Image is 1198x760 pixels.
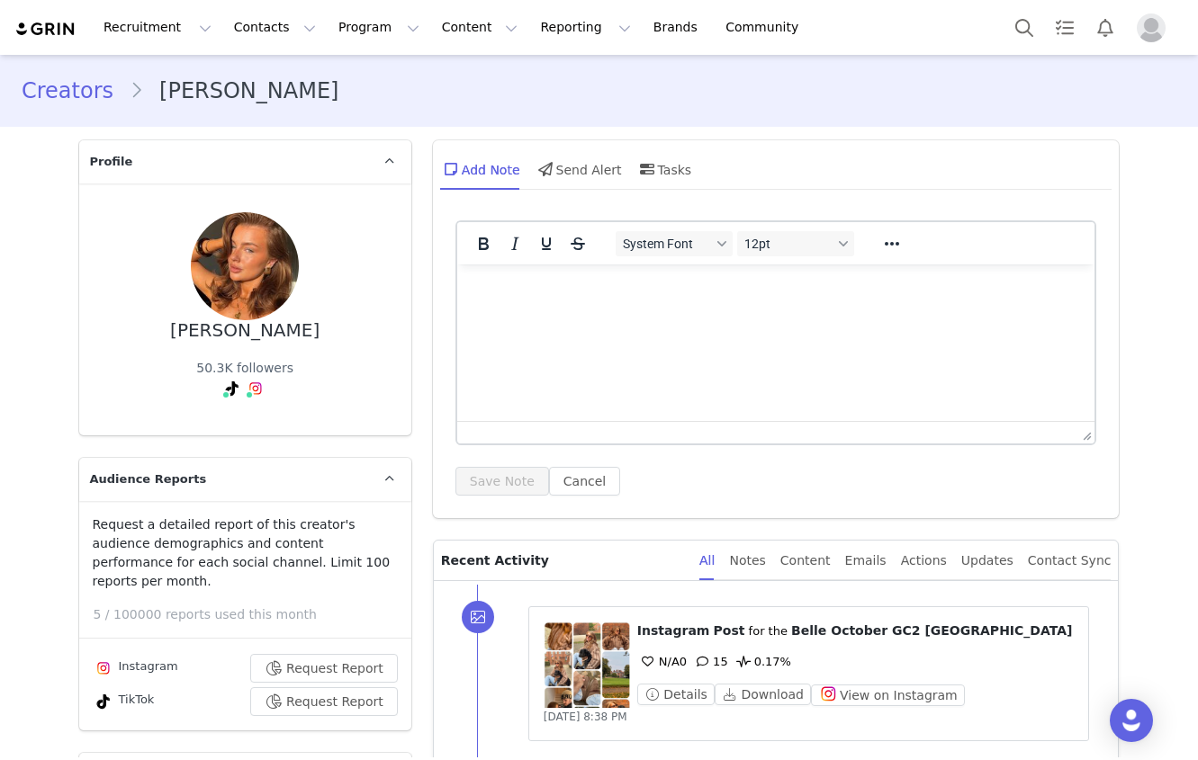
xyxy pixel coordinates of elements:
[1110,699,1153,742] div: Open Intercom Messenger
[544,711,627,723] span: [DATE] 8:38 PM
[637,655,687,668] span: 0
[328,7,430,48] button: Program
[691,655,728,668] span: 15
[500,231,530,256] button: Italic
[431,7,529,48] button: Content
[468,231,499,256] button: Bold
[737,231,854,256] button: Font sizes
[90,153,133,171] span: Profile
[94,605,411,624] p: 5 / 100000 reports used this month
[637,621,1075,640] p: ⁨ ⁩ ⁨ ⁩ for the ⁨ ⁩
[14,21,77,38] img: grin logo
[563,231,593,256] button: Strikethrough
[223,7,327,48] button: Contacts
[636,148,692,191] div: Tasks
[196,359,293,378] div: 50.3K followers
[715,7,817,48] a: Community
[780,541,831,581] div: Content
[1028,541,1112,581] div: Contact Sync
[623,237,711,251] span: System Font
[250,687,398,716] button: Request Report
[1004,7,1044,48] button: Search
[811,688,965,702] a: View on Instagram
[637,623,710,638] span: Instagram
[744,237,833,251] span: 12pt
[791,623,1072,638] span: Belle October GC2 [GEOGRAPHIC_DATA]
[535,148,622,191] div: Send Alert
[529,7,641,48] button: Reporting
[699,541,715,581] div: All
[961,541,1013,581] div: Updates
[901,541,947,581] div: Actions
[93,515,398,591] p: Request a detailed report of this creator's audience demographics and content performance for eac...
[170,320,320,341] div: [PERSON_NAME]
[733,655,791,668] span: 0.17%
[616,231,733,256] button: Fonts
[637,655,680,668] span: N/A
[643,7,714,48] a: Brands
[714,623,745,638] span: Post
[90,470,207,488] span: Audience Reports
[248,381,263,396] img: instagram.svg
[715,684,811,705] button: Download
[845,541,887,581] div: Emails
[877,231,907,256] button: Reveal or hide additional toolbar items
[93,7,222,48] button: Recruitment
[457,264,1095,421] iframe: Rich Text Area
[22,75,130,107] a: Creators
[93,691,155,712] div: TikTok
[455,467,549,496] button: Save Note
[191,212,299,320] img: a7f583a8-1af3-4c20-89bf-4cff48e764f5.jpg
[811,684,965,706] button: View on Instagram
[1085,7,1125,48] button: Notifications
[1045,7,1085,48] a: Tasks
[549,467,620,496] button: Cancel
[637,684,715,705] button: Details
[1126,13,1184,42] button: Profile
[1076,422,1094,443] div: Press the Up and Down arrow keys to resize the editor.
[250,654,398,683] button: Request Report
[440,148,520,191] div: Add Note
[531,231,562,256] button: Underline
[93,657,178,679] div: Instagram
[1137,13,1166,42] img: placeholder-profile.jpg
[96,661,111,675] img: instagram.svg
[729,541,765,581] div: Notes
[441,541,685,580] p: Recent Activity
